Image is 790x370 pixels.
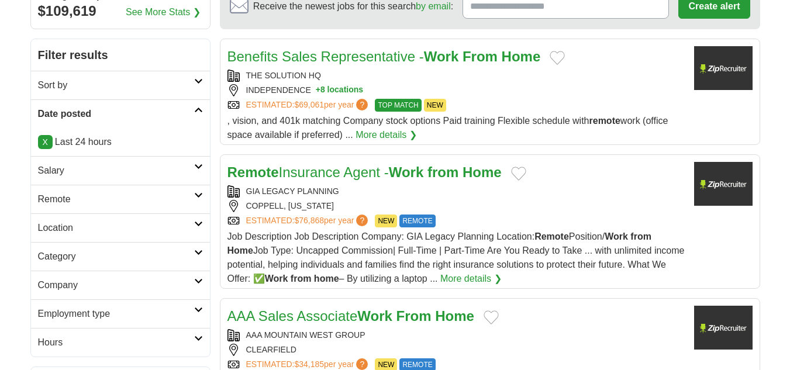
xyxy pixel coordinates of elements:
[38,135,53,149] a: X
[31,99,210,128] a: Date posted
[227,344,685,356] div: CLEARFIELD
[31,271,210,299] a: Company
[227,200,685,212] div: COPPELL, [US_STATE]
[375,215,397,227] span: NEW
[31,299,210,328] a: Employment type
[31,39,210,71] h2: Filter results
[31,71,210,99] a: Sort by
[511,167,526,181] button: Add to favorite jobs
[389,164,424,180] strong: Work
[38,336,194,350] h2: Hours
[38,192,194,206] h2: Remote
[424,99,446,112] span: NEW
[294,100,324,109] span: $69,061
[440,272,502,286] a: More details ❯
[357,308,392,324] strong: Work
[424,49,459,64] strong: Work
[126,5,201,19] a: See More Stats ❯
[589,116,620,126] strong: remote
[416,1,451,11] a: by email
[227,49,541,64] a: Benefits Sales Representative -Work From Home
[227,308,474,324] a: AAA Sales AssociateWork From Home
[227,116,668,140] span: , vision, and 401k matching Company stock options Paid training Flexible schedule with work (offi...
[38,278,194,292] h2: Company
[227,70,685,82] div: THE SOLUTION HQ
[502,49,541,64] strong: Home
[31,328,210,357] a: Hours
[38,307,194,321] h2: Employment type
[227,231,685,283] span: Job Description Job Description Company: GIA Legacy Planning Location: Position/ Job Type: Uncapp...
[38,221,194,235] h2: Location
[38,135,203,149] p: Last 24 hours
[38,164,194,178] h2: Salary
[435,308,474,324] strong: Home
[484,310,499,324] button: Add to favorite jobs
[396,308,432,324] strong: From
[31,156,210,185] a: Salary
[31,242,210,271] a: Category
[375,99,421,112] span: TOP MATCH
[227,329,685,341] div: AAA MOUNTAIN WEST GROUP
[294,359,324,369] span: $34,185
[550,51,565,65] button: Add to favorite jobs
[31,185,210,213] a: Remote
[38,107,194,121] h2: Date posted
[314,274,339,283] strong: home
[316,84,320,96] span: +
[38,78,194,92] h2: Sort by
[694,46,753,90] img: Company logo
[265,274,288,283] strong: Work
[605,231,628,241] strong: Work
[427,164,458,180] strong: from
[38,250,194,264] h2: Category
[356,358,368,370] span: ?
[356,99,368,110] span: ?
[463,164,502,180] strong: Home
[227,164,279,180] strong: Remote
[534,231,569,241] strong: Remote
[630,231,651,241] strong: from
[356,215,368,226] span: ?
[227,245,253,255] strong: Home
[38,1,203,22] div: $109,619
[227,84,685,96] div: INDEPENDENCE
[246,99,371,112] a: ESTIMATED:$69,061per year?
[399,215,435,227] span: REMOTE
[356,128,417,142] a: More details ❯
[694,306,753,350] img: Company logo
[316,84,363,96] button: +8 locations
[31,213,210,242] a: Location
[291,274,312,283] strong: from
[246,215,371,227] a: ESTIMATED:$76,868per year?
[227,185,685,198] div: GIA LEGACY PLANNING
[294,216,324,225] span: $76,868
[227,164,502,180] a: RemoteInsurance Agent -Work from Home
[463,49,498,64] strong: From
[694,162,753,206] img: Company logo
